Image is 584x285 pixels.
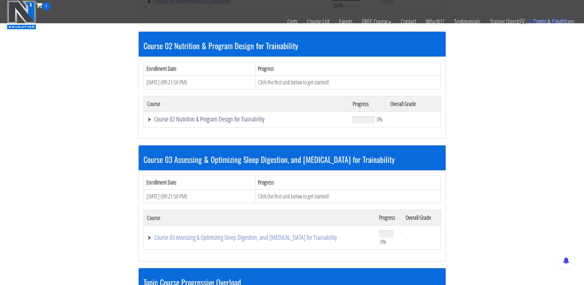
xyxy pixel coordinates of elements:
th: Overall Grade [387,96,441,111]
a: 0 items: $0.00 [519,17,568,25]
td: [DATE] (09:21:50 PM) [143,189,255,203]
a: Terms & Conditions [529,10,579,33]
th: Course [143,210,376,226]
th: Overall Grade [402,210,441,226]
a: Certs [282,10,302,33]
span: 0 [527,17,531,25]
a: Why N1? [421,10,449,33]
th: Progress [255,175,441,189]
img: n1-education [7,0,36,29]
a: FREE Course [357,10,396,33]
a: Course List [302,10,334,33]
h3: Course 03 Assessing & Optimizing Sleep Digestion, and [MEDICAL_DATA] for Trainability [143,155,441,164]
a: Course 02 Nutrition & Program Design for Trainability [147,116,346,122]
td: - [387,111,441,127]
a: Course 03 Assessing & Optimizing Sleep Digestion, and [MEDICAL_DATA] for Trainability [147,234,373,241]
span: 0% [380,238,386,245]
th: Progress [349,96,387,111]
th: Progress [255,62,441,76]
th: Progress [376,210,403,226]
a: Contact [396,10,421,33]
a: Events [334,10,357,33]
a: 0 [36,1,50,9]
a: Trainer Directory [485,10,529,33]
th: Enrollment Date [143,62,255,76]
span: $ [552,17,555,25]
img: icon11.png [519,18,526,24]
td: [DATE] (09:21:50 PM) [143,76,255,90]
span: 0 [42,2,50,10]
a: Testimonials [449,10,485,33]
th: Course [143,96,349,111]
span: 0% [377,116,383,123]
h3: Course 02 Nutrition & Program Design for Trainability [143,41,441,50]
td: - [402,226,441,250]
td: Click the first unit below to get started! [255,76,441,90]
span: items: [533,17,550,25]
th: Enrollment Date [143,175,255,189]
bdi: 0.00 [552,17,568,25]
td: Click the first unit below to get started! [255,189,441,203]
